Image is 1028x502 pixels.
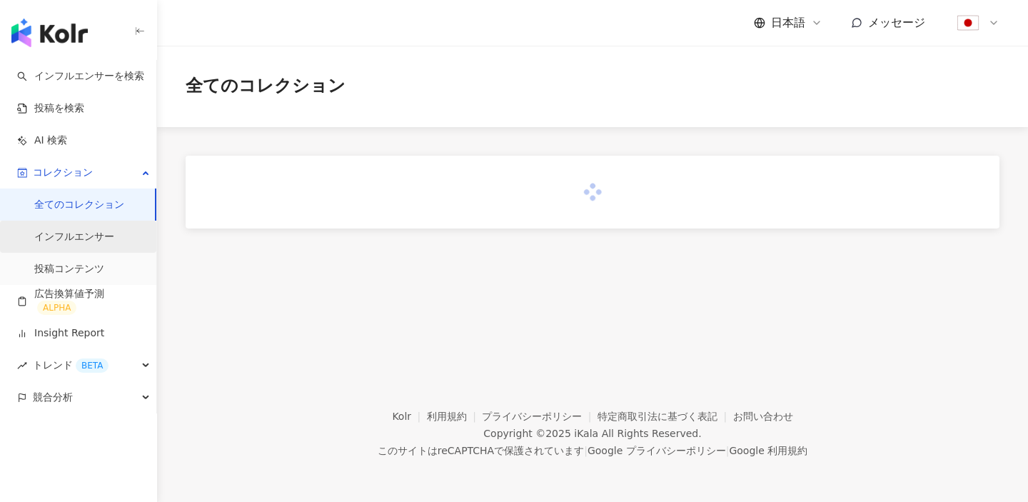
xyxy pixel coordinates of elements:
span: メッセージ [868,16,925,29]
a: プライバシーポリシー [482,411,598,422]
a: 広告換算値予測ALPHA [17,287,145,316]
span: トレンド [33,349,109,381]
a: Insight Report [17,326,104,341]
span: このサイトはreCAPTCHAで保護されています [378,442,808,459]
a: インフルエンサー [34,230,114,244]
a: お問い合わせ [733,411,793,422]
span: 競合分析 [33,381,73,413]
a: iKala [574,428,598,439]
a: 特定商取引法に基づく表記 [598,411,733,422]
a: 投稿を検索 [17,101,84,116]
span: | [726,445,730,456]
a: 投稿コンテンツ [34,262,104,276]
span: 日本語 [771,15,805,31]
a: 全てのコレクション [34,198,124,212]
a: 利用規約 [427,411,483,422]
span: | [584,445,588,456]
a: Kolr [392,411,426,422]
img: flag-Japan-800x800.png [954,9,982,36]
span: コレクション [33,156,93,189]
a: AI 検索 [17,134,67,148]
a: Google 利用規約 [729,445,807,456]
img: logo [11,19,88,47]
span: 全てのコレクション [186,74,346,99]
span: rise [17,361,27,371]
a: Google プライバシーポリシー [588,445,726,456]
div: Copyright © 2025 All Rights Reserved. [483,428,701,439]
a: searchインフルエンサーを検索 [17,69,144,84]
div: BETA [76,358,109,373]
